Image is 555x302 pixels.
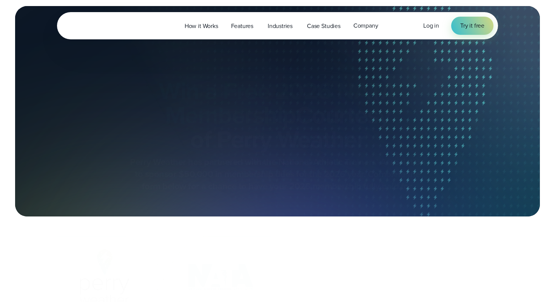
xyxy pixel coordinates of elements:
span: Features [231,22,253,31]
span: Company [353,21,378,30]
a: How it Works [178,18,225,34]
span: Industries [268,22,293,31]
a: Log in [423,21,439,30]
a: Try it free [451,17,493,35]
a: Case Studies [301,18,347,34]
span: How it Works [185,22,218,31]
span: Try it free [460,21,484,30]
span: Case Studies [307,22,341,31]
